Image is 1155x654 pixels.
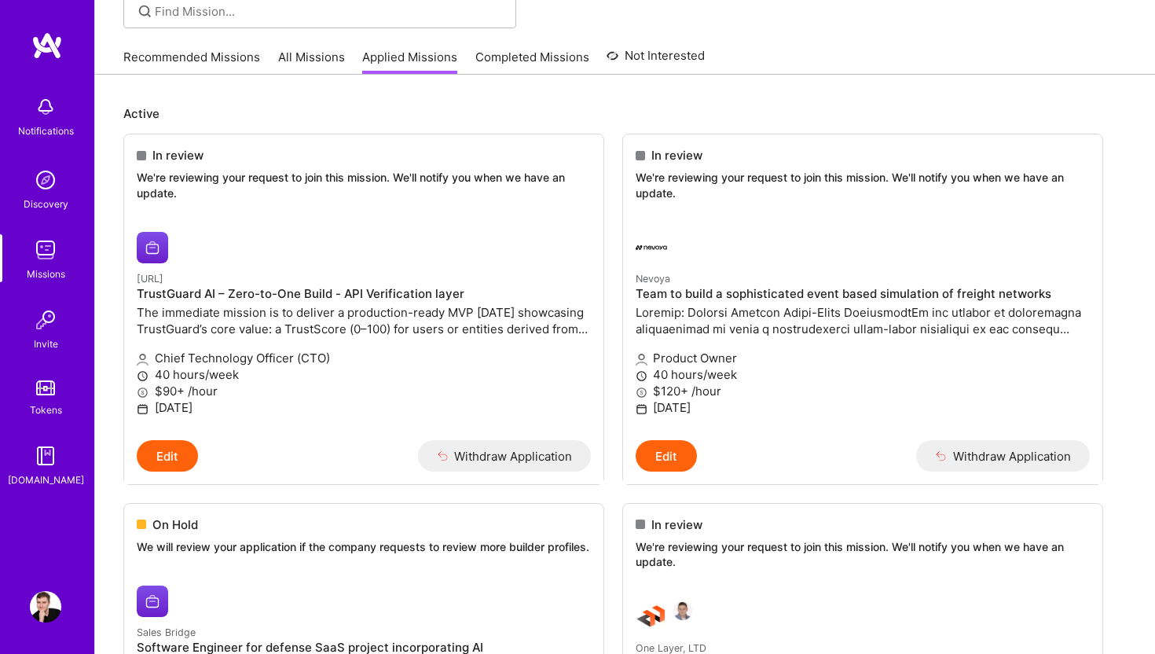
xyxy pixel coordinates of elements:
[31,31,63,60] img: logo
[26,591,65,623] a: User Avatar
[137,366,591,383] p: 40 hours/week
[137,626,196,638] small: Sales Bridge
[155,3,504,20] input: Find Mission...
[137,304,591,337] p: The immediate mission is to deliver a production-ready MVP [DATE] showcasing TrustGuard’s core va...
[651,147,702,163] span: In review
[636,399,1090,416] p: [DATE]
[137,387,148,399] i: icon MoneyGray
[137,403,148,415] i: icon Calendar
[137,170,591,200] p: We're reviewing your request to join this mission. We'll notify you when we have an update.
[124,219,603,440] a: Trustguard.ai company logo[URL]TrustGuard AI – Zero-to-One Build - API Verification layerThe imme...
[123,49,260,75] a: Recommended Missions
[137,586,168,617] img: Sales Bridge company logo
[137,354,148,366] i: icon Applicant
[136,2,154,20] i: icon SearchGrey
[18,123,74,139] div: Notifications
[30,440,61,472] img: guide book
[636,232,667,263] img: Nevoya company logo
[418,440,592,472] button: Withdraw Application
[34,336,58,352] div: Invite
[8,472,84,488] div: [DOMAIN_NAME]
[30,91,61,123] img: bell
[636,403,647,415] i: icon Calendar
[30,234,61,266] img: teamwork
[137,350,591,366] p: Chief Technology Officer (CTO)
[636,354,647,366] i: icon Applicant
[636,539,1090,570] p: We're reviewing your request to join this mission. We'll notify you when we have an update.
[636,370,647,382] i: icon Clock
[636,304,1090,337] p: Loremip: Dolorsi Ametcon Adipi-Elits DoeiusmodtEm inc utlabor et doloremagna aliquaenimad mi veni...
[636,273,670,285] small: Nevoya
[30,304,61,336] img: Invite
[30,164,61,196] img: discovery
[362,49,457,75] a: Applied Missions
[636,170,1090,200] p: We're reviewing your request to join this mission. We'll notify you when we have an update.
[152,516,198,533] span: On Hold
[30,402,62,418] div: Tokens
[636,601,667,633] img: One Layer, LTD company logo
[916,440,1090,472] button: Withdraw Application
[152,147,203,163] span: In review
[30,591,61,623] img: User Avatar
[636,350,1090,366] p: Product Owner
[475,49,589,75] a: Completed Missions
[673,601,692,620] img: Dominik Gleich
[636,383,1090,399] p: $120+ /hour
[27,266,65,282] div: Missions
[137,440,198,472] button: Edit
[636,387,647,399] i: icon MoneyGray
[137,383,591,399] p: $90+ /hour
[636,287,1090,301] h4: Team to build a sophisticated event based simulation of freight networks
[636,440,697,472] button: Edit
[123,105,1127,122] p: Active
[137,287,591,301] h4: TrustGuard AI – Zero-to-One Build - API Verification layer
[137,370,148,382] i: icon Clock
[36,380,55,395] img: tokens
[636,366,1090,383] p: 40 hours/week
[24,196,68,212] div: Discovery
[137,539,591,555] p: We will review your application if the company requests to review more builder profiles.
[636,642,706,654] small: One Layer, LTD
[623,219,1102,440] a: Nevoya company logoNevoyaTeam to build a sophisticated event based simulation of freight networks...
[137,273,163,285] small: [URL]
[607,46,705,75] a: Not Interested
[137,399,591,416] p: [DATE]
[278,49,345,75] a: All Missions
[137,232,168,263] img: Trustguard.ai company logo
[651,516,702,533] span: In review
